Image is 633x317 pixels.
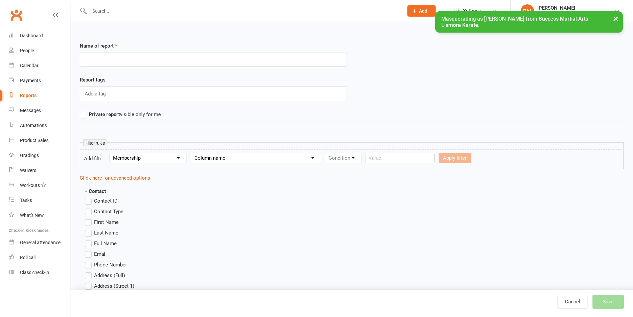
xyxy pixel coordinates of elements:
a: Gradings [9,148,70,163]
span: visible only for me [89,110,161,117]
form: Add filter: [80,149,624,169]
a: People [9,43,70,58]
small: Filter rules [83,139,107,146]
span: Address (Street 1) [94,282,134,289]
a: Roll call [9,250,70,265]
a: What's New [9,208,70,223]
span: Masquerading as [PERSON_NAME] from Success Martial Arts - Lismore Karate. [441,16,591,28]
span: Address (Full) [94,271,125,278]
strong: Contact [85,188,106,194]
div: What's New [20,213,44,218]
strong: Private report [89,111,120,117]
div: People [20,48,34,53]
div: Success Martial Arts - Lismore Karate [537,11,614,17]
input: Value [366,153,435,163]
div: [PERSON_NAME] [537,5,614,11]
span: Settings [463,3,481,18]
a: Waivers [9,163,70,178]
div: Waivers [20,168,36,173]
label: Report tags [80,76,106,84]
div: Payments [20,78,41,83]
a: Product Sales [9,133,70,148]
a: Clubworx [8,7,25,23]
a: Tasks [9,193,70,208]
div: Tasks [20,198,32,203]
span: Add [419,8,427,14]
span: Contact ID [94,197,118,204]
div: RM [521,4,534,18]
div: Messages [20,108,41,113]
input: Add a tag [84,89,108,98]
span: Phone Number [94,261,127,268]
a: Payments [9,73,70,88]
div: General attendance [20,240,60,245]
a: Cancel [557,295,588,309]
div: Class check-in [20,270,49,275]
a: Click here for advanced options [80,175,150,181]
span: Contact Type [94,208,123,215]
div: Reports [20,93,37,98]
button: × [610,11,622,26]
label: Name of report [80,42,117,50]
a: Calendar [9,58,70,73]
a: Reports [9,88,70,103]
div: Roll call [20,255,36,260]
a: General attendance kiosk mode [9,235,70,250]
a: Messages [9,103,70,118]
a: Workouts [9,178,70,193]
button: Add [407,5,436,17]
span: Email [94,250,107,257]
div: Product Sales [20,138,49,143]
div: Calendar [20,63,39,68]
div: Workouts [20,183,40,188]
span: Last Name [94,229,118,236]
div: Gradings [20,153,39,158]
div: Dashboard [20,33,43,38]
a: Dashboard [9,28,70,43]
span: First Name [94,218,119,225]
div: Automations [20,123,47,128]
a: Class kiosk mode [9,265,70,280]
a: Automations [9,118,70,133]
input: Search... [87,6,399,16]
span: Full Name [94,239,117,246]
